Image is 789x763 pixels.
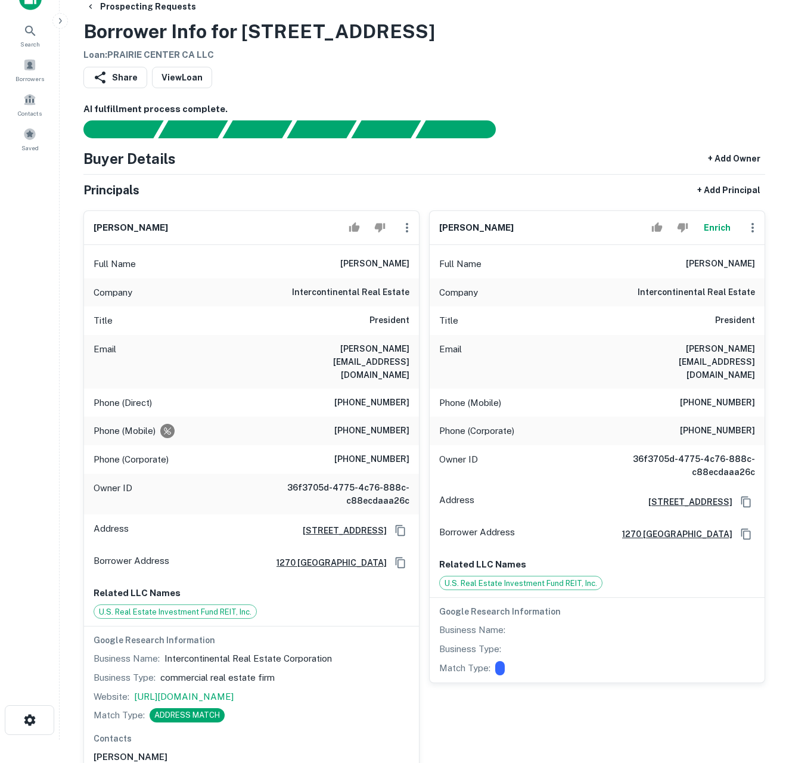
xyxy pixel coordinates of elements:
button: Share [83,67,147,88]
button: Accept [647,216,667,240]
p: Match Type: [94,708,145,722]
a: ViewLoan [152,67,212,88]
div: Principals found, AI now looking for contact information... [287,120,356,138]
p: Phone (Mobile) [94,424,156,438]
span: Contacts [18,108,42,118]
h6: [PHONE_NUMBER] [334,424,409,438]
p: Full Name [94,257,136,271]
h6: [PERSON_NAME] [94,221,168,235]
h6: Google Research Information [94,634,409,647]
a: Contacts [4,88,56,120]
button: Enrich [698,216,736,240]
button: Copy Address [392,554,409,572]
h6: President [369,314,409,328]
div: Sending borrower request to AI... [69,120,159,138]
p: Company [94,286,132,300]
h6: [PERSON_NAME] [439,221,514,235]
button: Accept [344,216,365,240]
a: Saved [4,123,56,155]
p: Title [94,314,113,328]
span: ADDRESS MATCH [150,709,225,721]
h6: intercontinental real estate [292,286,409,300]
button: Reject [672,216,693,240]
p: Email [94,342,116,381]
p: Related LLC Names [439,557,755,572]
h6: Google Research Information [439,605,755,618]
p: Phone (Corporate) [439,424,514,438]
h6: [PERSON_NAME][EMAIL_ADDRESS][DOMAIN_NAME] [266,342,409,381]
p: Business Type: [94,671,156,685]
p: Phone (Direct) [94,396,152,410]
p: Match Type: [439,661,490,675]
button: Copy Address [737,493,755,511]
div: AI fulfillment process complete. [416,120,510,138]
span: U.S. Real Estate Investment Fund REIT, Inc. [94,606,256,618]
span: Saved [21,143,39,153]
h6: [PERSON_NAME] [686,257,755,271]
h4: Buyer Details [83,148,176,169]
div: Principals found, still searching for contact information. This may take time... [351,120,421,138]
h6: AI fulfillment process complete. [83,103,765,116]
p: Owner ID [439,452,478,479]
p: Address [94,522,129,539]
h6: intercontinental real estate [638,286,755,300]
p: Borrower Address [94,554,169,572]
p: Website: [94,690,129,704]
p: Phone (Corporate) [94,452,169,467]
p: commercial real estate firm [160,671,275,685]
a: 1270 [GEOGRAPHIC_DATA] [267,556,387,569]
button: Reject [369,216,390,240]
div: Your request is received and processing... [158,120,228,138]
a: [URL][DOMAIN_NAME] [134,690,234,704]
p: Full Name [439,257,482,271]
h6: [PERSON_NAME][EMAIL_ADDRESS][DOMAIN_NAME] [612,342,755,381]
button: + Add Principal [692,179,765,201]
p: Email [439,342,462,381]
div: Requests to not be contacted at this number [160,424,175,438]
h5: Principals [83,181,139,199]
button: + Add Owner [703,148,765,169]
h6: [PERSON_NAME] [340,257,409,271]
a: Search [4,19,56,51]
div: Documents found, AI parsing details... [222,120,292,138]
h6: [PHONE_NUMBER] [334,452,409,467]
h6: 36f3705d-4775-4c76-888c-c88ecdaaa26c [612,452,755,479]
span: Borrowers [15,74,44,83]
p: Phone (Mobile) [439,396,501,410]
h6: President [715,314,755,328]
h6: [PHONE_NUMBER] [334,396,409,410]
a: 1270 [GEOGRAPHIC_DATA] [613,528,732,541]
span: U.S. Real Estate Investment Fund REIT, Inc. [440,578,602,590]
p: Related LLC Names [94,586,409,600]
span: Search [20,39,40,49]
h6: [PHONE_NUMBER] [680,424,755,438]
p: Business Name: [439,623,505,637]
h6: 36f3705d-4775-4c76-888c-c88ecdaaa26c [266,481,409,507]
p: Business Type: [439,642,501,656]
p: Intercontinental Real Estate Corporation [164,652,332,666]
button: Copy Address [737,525,755,543]
h6: Contacts [94,732,409,745]
p: Title [439,314,458,328]
iframe: Chat Widget [729,668,789,725]
h3: Borrower Info for [STREET_ADDRESS] [83,17,435,46]
p: Address [439,493,474,511]
a: [STREET_ADDRESS] [293,524,387,537]
p: Owner ID [94,481,132,507]
p: Company [439,286,478,300]
p: Business Name: [94,652,160,666]
a: Borrowers [4,54,56,86]
p: Borrower Address [439,525,515,543]
a: [STREET_ADDRESS] [639,495,732,508]
button: Copy Address [392,522,409,539]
